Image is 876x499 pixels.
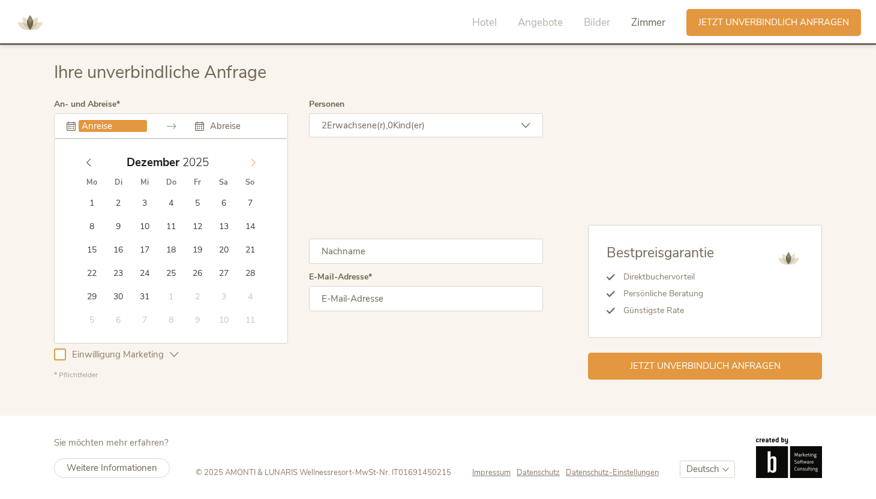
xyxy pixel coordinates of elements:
[388,119,393,131] span: 0
[79,179,105,187] span: Mo
[322,119,327,131] span: 2
[54,370,543,380] div: * Pflichtfelder
[80,308,104,331] span: Januar 5, 2026
[584,16,610,29] span: Bilder
[159,238,182,261] span: Dezember 18, 2025
[393,119,425,131] span: Kind(er)
[54,458,170,478] a: Weitere Informationen
[238,308,262,331] span: Januar 11, 2026
[159,261,182,284] span: Dezember 25, 2025
[212,238,235,261] span: Dezember 20, 2025
[107,284,130,308] span: Dezember 30, 2025
[472,467,517,478] a: Impressum
[237,179,263,187] span: So
[80,284,104,308] span: Dezember 29, 2025
[107,214,130,238] span: Dezember 9, 2025
[309,286,543,311] input: E-Mail-Adresse
[127,157,179,169] span: Dezember
[80,238,104,261] span: Dezember 15, 2025
[185,284,209,308] span: Januar 2, 2026
[238,238,262,261] span: Dezember 21, 2025
[472,467,511,478] span: Impressum
[184,179,211,187] span: Fr
[54,61,266,84] span: Ihre unverbindliche Anfrage
[238,284,262,308] span: Januar 4, 2026
[615,269,714,285] li: Direktbuchervorteil
[211,179,237,187] span: Sa
[185,191,209,214] span: Dezember 5, 2025
[327,119,388,131] span: Erwachsene(r),
[107,191,130,214] span: Dezember 2, 2025
[212,261,235,284] span: Dezember 27, 2025
[212,308,235,331] span: Januar 10, 2026
[472,16,497,29] span: Hotel
[54,437,169,449] span: Sie möchten mehr erfahren?
[518,16,563,29] span: Angebote
[54,100,120,109] label: An- und Abreise
[159,214,182,238] span: Dezember 11, 2025
[607,244,714,262] span: Bestpreisgarantie
[212,191,235,214] span: Dezember 6, 2025
[79,120,147,132] input: Anreise
[196,467,352,478] span: © 2025 AMONTI & LUNARIS Wellnessresort
[185,238,209,261] span: Dezember 19, 2025
[159,191,182,214] span: Dezember 4, 2025
[107,261,130,284] span: Dezember 23, 2025
[80,261,104,284] span: Dezember 22, 2025
[80,191,104,214] span: Dezember 1, 2025
[133,191,156,214] span: Dezember 3, 2025
[133,284,156,308] span: Dezember 31, 2025
[66,348,170,361] span: Einwilligung Marketing
[355,467,451,478] span: MwSt-Nr. IT01691450215
[309,100,344,109] label: Personen
[185,261,209,284] span: Dezember 26, 2025
[238,214,262,238] span: Dezember 14, 2025
[133,238,156,261] span: Dezember 17, 2025
[107,308,130,331] span: Januar 6, 2026
[67,462,157,474] span: Weitere Informationen
[631,16,665,29] span: Zimmer
[159,308,182,331] span: Januar 8, 2026
[615,302,714,319] li: Günstigste Rate
[12,18,48,26] a: AMONTI & LUNARIS Wellnessresort
[133,261,156,284] span: Dezember 24, 2025
[352,467,355,478] span: -
[207,120,275,132] input: Abreise
[773,244,803,273] img: AMONTI & LUNARIS Wellnessresort
[309,239,543,264] input: Nachname
[698,16,849,29] span: Jetzt unverbindlich anfragen
[131,179,158,187] span: Mi
[185,308,209,331] span: Januar 9, 2026
[212,214,235,238] span: Dezember 13, 2025
[517,467,560,478] span: Datenschutz
[566,467,659,478] a: Datenschutz-Einstellungen
[517,467,566,478] a: Datenschutz
[309,273,372,281] label: E-Mail-Adresse
[133,308,156,331] span: Januar 7, 2026
[12,5,48,41] img: AMONTI & LUNARIS Wellnessresort
[185,214,209,238] span: Dezember 12, 2025
[133,214,156,238] span: Dezember 10, 2025
[179,155,219,170] input: Year
[80,214,104,238] span: Dezember 8, 2025
[107,238,130,261] span: Dezember 16, 2025
[756,437,822,478] img: Brandnamic GmbH | Leading Hospitality Solutions
[630,360,781,372] span: Jetzt unverbindlich anfragen
[238,191,262,214] span: Dezember 7, 2025
[615,285,714,302] li: Persönliche Beratung
[105,179,131,187] span: Di
[212,284,235,308] span: Januar 3, 2026
[158,179,184,187] span: Do
[159,284,182,308] span: Januar 1, 2026
[238,261,262,284] span: Dezember 28, 2025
